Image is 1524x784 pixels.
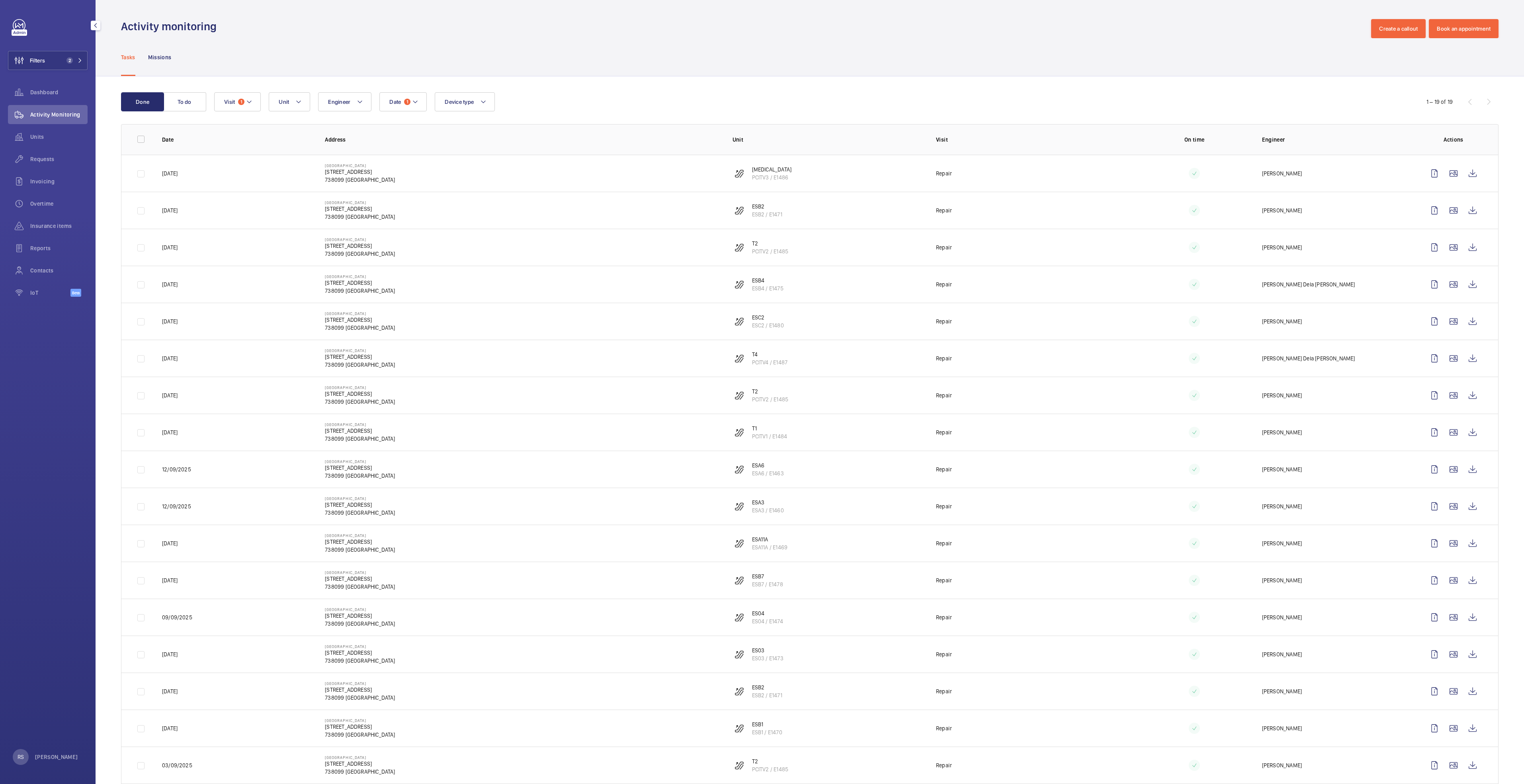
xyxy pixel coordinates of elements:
[1262,539,1302,547] p: [PERSON_NAME]
[1262,169,1302,177] p: [PERSON_NAME]
[328,99,350,105] span: Engineer
[325,681,395,686] p: [GEOGRAPHIC_DATA]
[404,99,410,105] span: 1
[325,274,395,279] p: [GEOGRAPHIC_DATA]
[936,354,952,362] p: Repair
[936,650,952,658] p: Repair
[1371,19,1426,38] button: Create a callout
[325,311,395,316] p: [GEOGRAPHIC_DATA]
[936,136,1127,144] p: Visit
[752,728,782,736] p: ESB1 / E1470
[1426,98,1453,106] div: 1 – 19 of 19
[1429,19,1499,38] button: Book an appointment
[752,765,789,773] p: PCITV2 / E1485
[735,428,744,437] img: escalator.svg
[1262,761,1302,769] p: [PERSON_NAME]
[936,391,952,399] p: Repair
[752,720,782,728] p: ESB1
[325,390,395,398] p: [STREET_ADDRESS]
[752,210,782,218] p: ESB2 / E1471
[752,609,783,617] p: ES04
[752,165,792,173] p: [MEDICAL_DATA]
[445,99,474,105] span: Device type
[1262,317,1302,325] p: [PERSON_NAME]
[752,358,788,366] p: PCITV4 / E1487
[325,163,395,168] p: [GEOGRAPHIC_DATA]
[735,354,744,363] img: escalator.svg
[752,247,789,255] p: PCITV2 / E1485
[733,136,924,144] p: Unit
[1262,502,1302,510] p: [PERSON_NAME]
[752,506,784,514] p: ESA3 / E1460
[1262,613,1302,621] p: [PERSON_NAME]
[325,649,395,657] p: [STREET_ADDRESS]
[162,539,178,547] p: [DATE]
[30,222,88,230] span: Insurance items
[30,88,88,96] span: Dashboard
[325,242,395,250] p: [STREET_ADDRESS]
[325,575,395,583] p: [STREET_ADDRESS]
[1262,243,1302,251] p: [PERSON_NAME]
[162,576,178,584] p: [DATE]
[224,99,235,105] span: Visit
[752,654,783,662] p: ES03 / E1473
[162,502,191,510] p: 12/09/2025
[162,136,312,144] p: Date
[752,469,784,477] p: ESA6 / E1463
[162,761,192,769] p: 03/09/2025
[30,111,88,119] span: Activity Monitoring
[936,169,952,177] p: Repair
[325,324,395,332] p: 738099 [GEOGRAPHIC_DATA]
[735,243,744,252] img: escalator.svg
[1425,136,1482,144] p: Actions
[121,19,221,34] h1: Activity monitoring
[936,576,952,584] p: Repair
[752,691,782,699] p: ESB2 / E1471
[752,202,782,210] p: ESB2
[325,472,395,480] p: 738099 [GEOGRAPHIC_DATA]
[30,200,88,208] span: Overtime
[936,613,952,621] p: Repair
[325,755,395,760] p: [GEOGRAPHIC_DATA]
[325,205,395,213] p: [STREET_ADDRESS]
[752,461,784,469] p: ESA6
[269,92,310,111] button: Unit
[735,280,744,289] img: escalator.svg
[735,169,744,178] img: escalator.svg
[325,644,395,649] p: [GEOGRAPHIC_DATA]
[30,155,88,163] span: Requests
[30,56,45,64] span: Filters
[325,501,395,509] p: [STREET_ADDRESS]
[752,350,788,358] p: T4
[1140,136,1249,144] p: On time
[1262,391,1302,399] p: [PERSON_NAME]
[752,683,782,691] p: ESB2
[30,289,70,297] span: IoT
[936,539,952,547] p: Repair
[163,92,206,111] button: To do
[936,761,952,769] p: Repair
[325,657,395,665] p: 738099 [GEOGRAPHIC_DATA]
[162,465,191,473] p: 12/09/2025
[325,287,395,295] p: 738099 [GEOGRAPHIC_DATA]
[325,538,395,546] p: [STREET_ADDRESS]
[936,243,952,251] p: Repair
[325,464,395,472] p: [STREET_ADDRESS]
[735,317,744,326] img: escalator.svg
[936,687,952,695] p: Repair
[936,428,952,436] p: Repair
[162,243,178,251] p: [DATE]
[318,92,371,111] button: Engineer
[325,607,395,612] p: [GEOGRAPHIC_DATA]
[325,620,395,628] p: 738099 [GEOGRAPHIC_DATA]
[325,348,395,353] p: [GEOGRAPHIC_DATA]
[936,206,952,214] p: Repair
[752,580,783,588] p: ESB7 / E1478
[162,650,178,658] p: [DATE]
[162,428,178,436] p: [DATE]
[752,239,789,247] p: T2
[752,757,789,765] p: T2
[735,613,744,622] img: escalator.svg
[735,391,744,400] img: escalator.svg
[752,395,789,403] p: PCITV2 / E1485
